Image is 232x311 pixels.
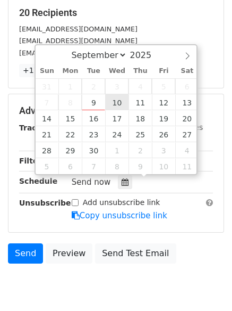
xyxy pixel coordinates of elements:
[128,68,152,75] span: Thu
[175,94,199,110] span: September 13, 2025
[19,199,71,207] strong: Unsubscribe
[58,110,82,126] span: September 15, 2025
[128,158,152,174] span: October 9, 2025
[8,243,43,264] a: Send
[19,124,55,132] strong: Tracking
[19,64,64,77] a: +17 more
[82,78,105,94] span: September 2, 2025
[72,211,167,220] a: Copy unsubscribe link
[19,177,57,185] strong: Schedule
[72,177,111,187] span: Send now
[82,68,105,75] span: Tue
[105,142,128,158] span: October 1, 2025
[46,243,92,264] a: Preview
[127,50,165,60] input: Year
[82,158,105,174] span: October 7, 2025
[58,68,82,75] span: Mon
[82,94,105,110] span: September 9, 2025
[36,110,59,126] span: September 14, 2025
[175,110,199,126] span: September 20, 2025
[128,78,152,94] span: September 4, 2025
[175,78,199,94] span: September 6, 2025
[58,94,82,110] span: September 8, 2025
[152,78,175,94] span: September 5, 2025
[36,142,59,158] span: September 28, 2025
[175,158,199,174] span: October 11, 2025
[105,158,128,174] span: October 8, 2025
[105,126,128,142] span: September 24, 2025
[82,126,105,142] span: September 23, 2025
[105,78,128,94] span: September 3, 2025
[179,260,232,311] iframe: Chat Widget
[19,49,138,57] small: [EMAIL_ADDRESS][DOMAIN_NAME]
[58,158,82,174] span: October 6, 2025
[105,110,128,126] span: September 17, 2025
[58,126,82,142] span: September 22, 2025
[105,94,128,110] span: September 10, 2025
[128,110,152,126] span: September 18, 2025
[152,68,175,75] span: Fri
[152,142,175,158] span: October 3, 2025
[58,142,82,158] span: September 29, 2025
[152,126,175,142] span: September 26, 2025
[175,126,199,142] span: September 27, 2025
[105,68,128,75] span: Wed
[128,94,152,110] span: September 11, 2025
[175,68,199,75] span: Sat
[36,68,59,75] span: Sun
[36,78,59,94] span: August 31, 2025
[19,105,213,117] h5: Advanced
[83,197,160,208] label: Add unsubscribe link
[36,94,59,110] span: September 7, 2025
[128,142,152,158] span: October 2, 2025
[175,142,199,158] span: October 4, 2025
[82,110,105,126] span: September 16, 2025
[36,126,59,142] span: September 21, 2025
[58,78,82,94] span: September 1, 2025
[82,142,105,158] span: September 30, 2025
[95,243,176,264] a: Send Test Email
[19,37,138,45] small: [EMAIL_ADDRESS][DOMAIN_NAME]
[19,25,138,33] small: [EMAIL_ADDRESS][DOMAIN_NAME]
[152,158,175,174] span: October 10, 2025
[128,126,152,142] span: September 25, 2025
[152,94,175,110] span: September 12, 2025
[19,157,46,165] strong: Filters
[36,158,59,174] span: October 5, 2025
[19,7,213,19] h5: 20 Recipients
[152,110,175,126] span: September 19, 2025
